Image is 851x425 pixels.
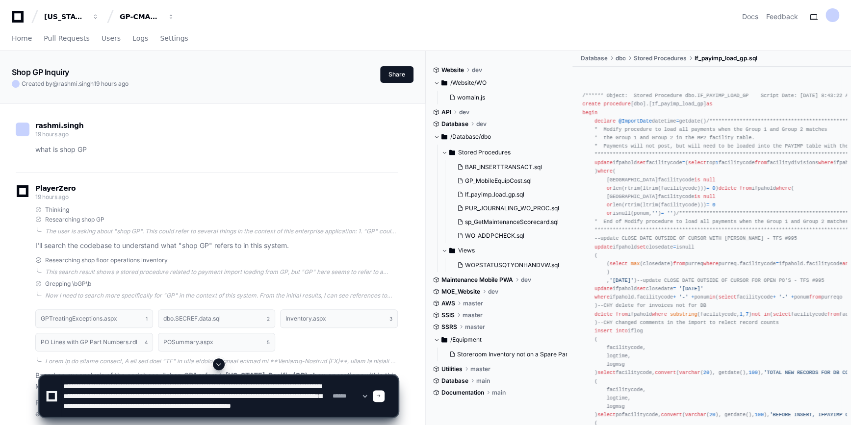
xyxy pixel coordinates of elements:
button: womain.js [445,91,560,104]
button: sp_GetMaintenanceScorecard.sql [453,215,560,229]
span: and [842,261,851,267]
span: in [764,311,770,317]
span: + [773,294,776,300]
span: Created by [22,80,129,88]
button: PO Lines with GP Part Numbers.rdl4 [35,333,153,351]
span: 5 [267,338,270,346]
span: 19 hours ago [35,130,68,138]
h1: Inventory.aspx [285,316,326,322]
span: PlayerZero [35,185,76,191]
span: master [465,323,485,331]
span: procedure [603,101,630,107]
span: WO_ADDPCHECK.sql [465,232,524,240]
span: as [706,101,712,107]
span: MOE_Website [441,288,480,296]
span: --CHY changed comments in the import to relect record counts [597,320,779,325]
button: Views [441,243,566,258]
span: Database [580,54,607,62]
span: '[DATE]' [610,277,634,283]
span: is [694,194,700,200]
span: set [637,286,645,292]
span: select [719,294,737,300]
span: '' [652,210,658,216]
span: If_payimp_load_gp.sql [694,54,757,62]
span: = [682,160,685,166]
span: '[DATE]' [679,286,703,292]
span: + [791,294,794,300]
button: WOPSTATUSQTYONHANDVW.sql [453,258,560,272]
span: update [594,286,613,292]
span: SSIS [441,311,455,319]
span: select [610,261,628,267]
button: /Equipment [434,332,566,348]
span: = [706,202,709,208]
span: --CHY delete for invoices not for DB [597,302,706,308]
span: /Equipment [450,336,482,344]
span: 7 [746,311,748,317]
a: Logs [132,27,148,50]
button: GP-CMAG-MP2 [116,8,179,25]
span: not [751,311,760,317]
span: PUR_JOURNALING_WO_PROC.sql [465,204,559,212]
span: GP_MobileEquipCost.sql [465,177,532,185]
span: 3 [389,315,392,323]
h1: dbo.SECREF.data.sql [163,316,221,322]
span: is [694,177,700,183]
button: [US_STATE] Pacific [40,8,103,25]
span: --update CLOSE DATE OUTSIDE OF CURSOR FOR OPEN PO'S - TFS #995 [637,277,824,283]
button: Inventory.aspx3 [280,309,398,328]
span: select [688,160,706,166]
span: '-' [679,294,688,300]
span: where [597,168,613,174]
button: PUR_JOURNALING_WO_PROC.sql [453,201,560,215]
span: where [703,261,719,267]
span: or [607,210,613,216]
span: where [818,160,833,166]
span: dev [488,288,498,296]
span: update [594,244,613,250]
span: Grepping \bGP\b [45,280,91,288]
span: Stored Procedures [633,54,686,62]
span: 0 [712,202,715,208]
span: where [652,311,667,317]
span: Database [441,120,468,128]
span: begin [582,110,597,116]
span: Stored Procedures [458,149,511,156]
span: dbo [615,54,625,62]
a: Users [102,27,121,50]
span: Website [441,66,464,74]
span: If_payimp_load_gp.sql [465,191,524,199]
span: Researching shop GP [45,216,104,224]
a: Pull Requests [44,27,89,50]
h1: GPTreatingExceptions.aspx [41,316,117,322]
div: [US_STATE] Pacific [44,12,86,22]
span: or [607,202,613,208]
span: where [594,294,610,300]
svg: Directory [441,334,447,346]
span: = [661,210,664,216]
span: from [616,311,628,317]
button: POSummary.aspx5 [158,333,276,351]
span: @ [52,80,58,87]
span: 1 [740,311,743,317]
svg: Directory [441,77,447,89]
span: WOPSTATUSQTYONHANDVW.sql [465,261,559,269]
span: declare [594,118,616,124]
span: 1 [146,315,148,323]
span: 4 [145,338,148,346]
button: GP_MobileEquipCost.sql [453,174,560,188]
button: dbo.SECREF.data.sql2 [158,309,276,328]
span: rashmi.singh [58,80,94,87]
span: rashmi.singh [35,122,83,129]
span: where [776,185,791,191]
span: or [607,185,613,191]
span: set [637,244,645,250]
span: @ImportDate [619,118,652,124]
svg: Directory [441,131,447,143]
span: Maintenance Mobile PWA [441,276,513,284]
h1: PO Lines with GP Part Numbers.rdl [41,339,137,345]
span: set [637,160,645,166]
span: from [755,160,767,166]
p: I'll search the codebase to understand what "shop GP" refers to in this system. [35,240,398,251]
span: create [582,101,600,107]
